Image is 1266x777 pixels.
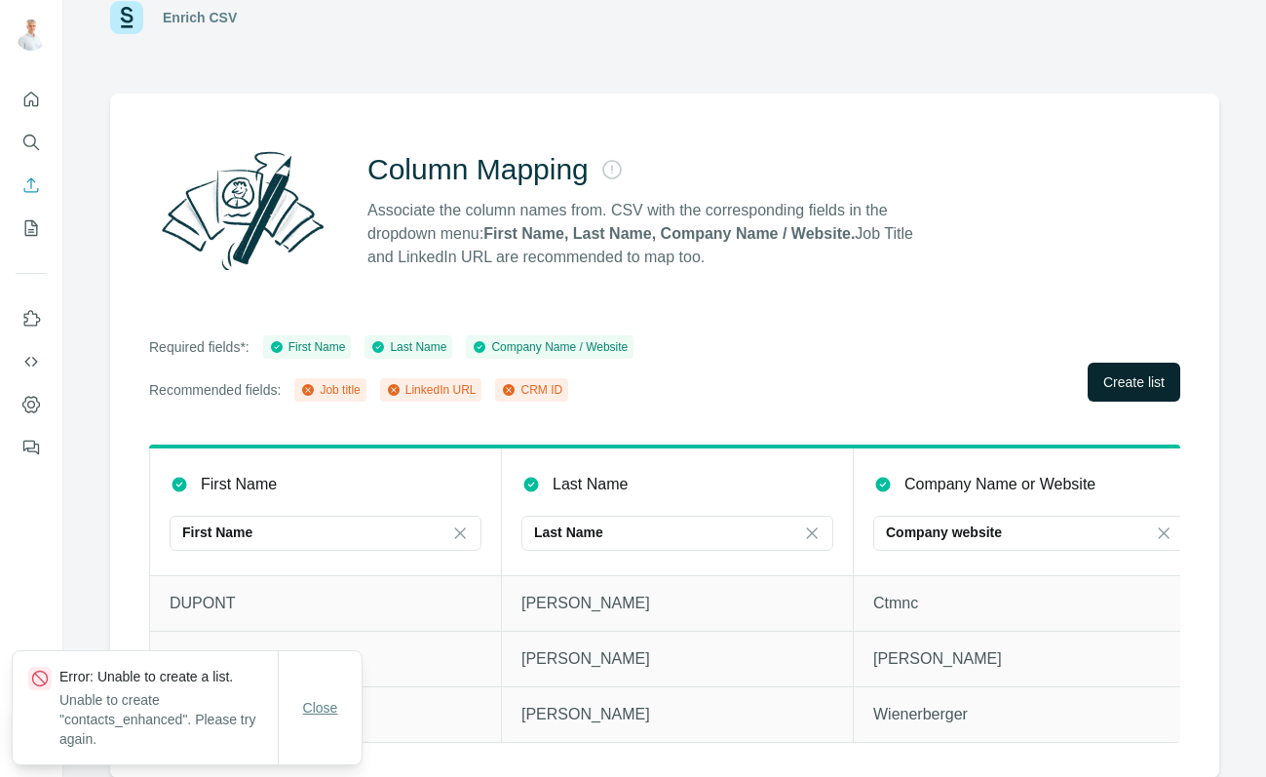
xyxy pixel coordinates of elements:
button: Create list [1088,363,1180,402]
button: Close [289,690,352,725]
div: Last Name [370,338,446,356]
button: Enrich CSV [16,168,47,203]
p: Wienerberger [873,703,1185,726]
button: Search [16,125,47,160]
p: Associate the column names from. CSV with the corresponding fields in the dropdown menu: Job Titl... [367,199,931,269]
p: Last Name [553,473,628,496]
p: First Name [182,523,252,542]
img: Surfe Illustration - Column Mapping [149,140,336,281]
p: First Name [201,473,277,496]
span: Create list [1103,372,1165,392]
img: Surfe Logo [110,1,143,34]
button: My lists [16,211,47,246]
p: Recommended fields: [149,380,281,400]
div: CRM ID [501,381,562,399]
p: [PERSON_NAME] [170,647,481,671]
p: Required fields*: [149,337,249,357]
div: Company Name / Website [472,338,628,356]
div: Job title [300,381,360,399]
p: [PERSON_NAME] [521,592,833,615]
p: [PERSON_NAME] [873,647,1185,671]
p: Ctmnc [873,592,1185,615]
p: [PERSON_NAME] [521,647,833,671]
button: Use Surfe on LinkedIn [16,301,47,336]
img: Avatar [16,19,47,51]
h2: Column Mapping [367,152,589,187]
strong: First Name, Last Name, Company Name / Website. [483,225,855,242]
button: Quick start [16,82,47,117]
span: Close [303,698,338,718]
button: Feedback [16,430,47,465]
p: DUPONT [170,592,481,615]
button: Use Surfe API [16,344,47,379]
div: First Name [269,338,346,356]
button: Dashboard [16,387,47,422]
div: LinkedIn URL [386,381,477,399]
p: [PERSON_NAME] [521,703,833,726]
p: Error: Unable to create a list. [59,667,278,686]
p: Company website [886,523,1002,542]
p: Unable to create "contacts_enhanced". Please try again. [59,690,278,749]
p: Company Name or Website [904,473,1095,496]
div: Enrich CSV [163,8,237,27]
p: Last Name [534,523,603,542]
